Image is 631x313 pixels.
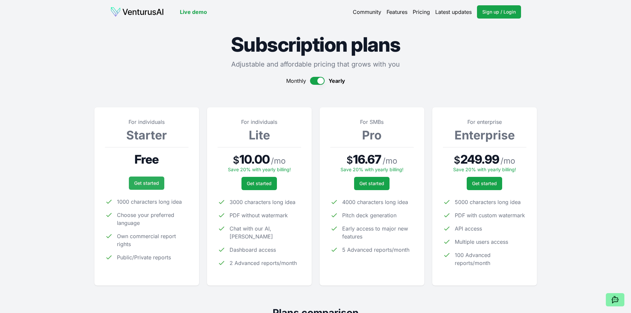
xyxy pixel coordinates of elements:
span: Early access to major new features [342,225,414,240]
span: / mo [383,156,397,166]
a: Sign up / Login [477,5,521,19]
p: For SMBs [330,118,414,126]
span: 2 Advanced reports/month [230,259,297,267]
p: Adjustable and affordable pricing that grows with you [94,60,537,69]
span: 3000 characters long idea [230,198,295,206]
a: Live demo [180,8,207,16]
span: Monthly [286,77,306,85]
span: Save 20% with yearly billing! [341,167,403,172]
span: API access [455,225,482,233]
a: Community [353,8,381,16]
a: Get started [241,177,277,190]
span: Pitch deck generation [342,211,396,219]
span: 5000 characters long idea [455,198,521,206]
span: $ [233,154,239,166]
span: 16.67 [353,153,382,166]
span: Chat with our AI, [PERSON_NAME] [230,225,301,240]
span: Own commercial report rights [117,232,188,248]
span: Free [134,153,159,166]
span: Multiple users access [455,238,508,246]
a: Pricing [413,8,430,16]
span: Public/Private reports [117,253,171,261]
img: logo [110,7,164,17]
span: 100 Advanced reports/month [455,251,526,267]
h3: Pro [330,129,414,142]
span: 4000 characters long idea [342,198,408,206]
span: 1000 characters long idea [117,198,182,206]
a: Features [387,8,407,16]
span: PDF without watermark [230,211,288,219]
p: For individuals [105,118,188,126]
span: 5 Advanced reports/month [342,246,409,254]
span: $ [454,154,460,166]
span: $ [346,154,353,166]
span: Sign up / Login [482,9,516,15]
p: For enterprise [443,118,526,126]
span: Save 20% with yearly billing! [453,167,516,172]
a: Get started [467,177,502,190]
span: Choose your preferred language [117,211,188,227]
a: Get started [129,177,164,190]
h3: Starter [105,129,188,142]
a: Get started [354,177,390,190]
p: For individuals [218,118,301,126]
span: / mo [271,156,286,166]
h1: Subscription plans [94,34,537,54]
span: Yearly [329,77,345,85]
h3: Lite [218,129,301,142]
span: Dashboard access [230,246,276,254]
h3: Enterprise [443,129,526,142]
span: 10.00 [239,153,270,166]
span: PDF with custom watermark [455,211,525,219]
a: Latest updates [435,8,472,16]
span: / mo [500,156,515,166]
span: 249.99 [460,153,499,166]
span: Save 20% with yearly billing! [228,167,291,172]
